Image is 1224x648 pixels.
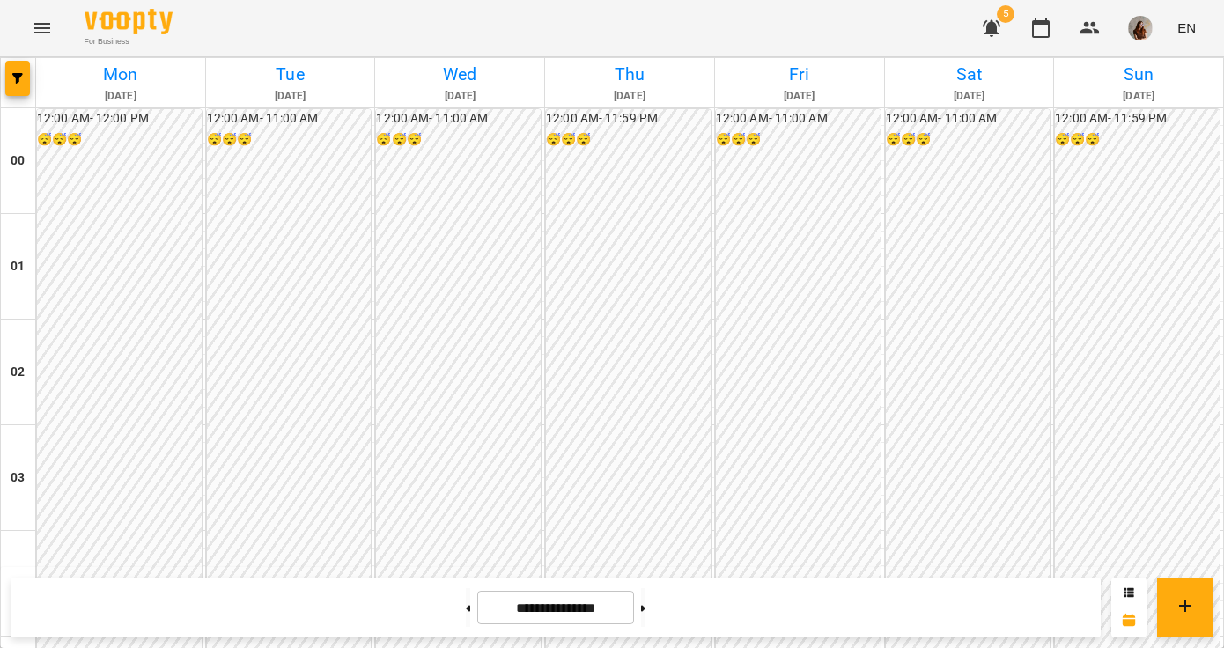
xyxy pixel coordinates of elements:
[716,130,881,150] h6: 😴😴😴
[888,88,1051,105] h6: [DATE]
[11,468,25,488] h6: 03
[546,130,711,150] h6: 😴😴😴
[546,109,711,129] h6: 12:00 AM - 11:59 PM
[11,363,25,382] h6: 02
[37,109,202,129] h6: 12:00 AM - 12:00 PM
[39,61,203,88] h6: Mon
[1055,130,1220,150] h6: 😴😴😴
[11,257,25,276] h6: 01
[85,36,173,48] span: For Business
[886,109,1051,129] h6: 12:00 AM - 11:00 AM
[85,9,173,34] img: Voopty Logo
[997,5,1014,23] span: 5
[548,88,712,105] h6: [DATE]
[548,61,712,88] h6: Thu
[378,88,542,105] h6: [DATE]
[1177,18,1196,37] span: EN
[1128,16,1153,40] img: 3ce433daf340da6b7c5881d4c37f3cdb.png
[376,130,541,150] h6: 😴😴😴
[11,151,25,171] h6: 00
[21,7,63,49] button: Menu
[376,109,541,129] h6: 12:00 AM - 11:00 AM
[718,88,881,105] h6: [DATE]
[209,61,372,88] h6: Tue
[718,61,881,88] h6: Fri
[716,109,881,129] h6: 12:00 AM - 11:00 AM
[1057,88,1220,105] h6: [DATE]
[378,61,542,88] h6: Wed
[888,61,1051,88] h6: Sat
[1057,61,1220,88] h6: Sun
[37,130,202,150] h6: 😴😴😴
[207,130,372,150] h6: 😴😴😴
[207,109,372,129] h6: 12:00 AM - 11:00 AM
[1055,109,1220,129] h6: 12:00 AM - 11:59 PM
[209,88,372,105] h6: [DATE]
[39,88,203,105] h6: [DATE]
[886,130,1051,150] h6: 😴😴😴
[1170,11,1203,44] button: EN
